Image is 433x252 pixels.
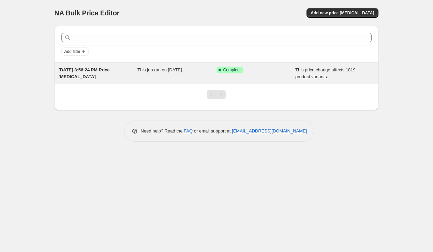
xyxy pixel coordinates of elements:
[61,47,89,56] button: Add filter
[64,49,80,54] span: Add filter
[307,8,378,18] button: Add new price [MEDICAL_DATA]
[311,10,374,16] span: Add new price [MEDICAL_DATA]
[137,67,183,72] span: This job ran on [DATE].
[223,67,241,73] span: Complete
[207,90,226,99] nav: Pagination
[193,128,232,134] span: or email support at
[55,9,120,17] span: NA Bulk Price Editor
[232,128,307,134] a: [EMAIL_ADDRESS][DOMAIN_NAME]
[295,67,356,79] span: This price change affects 1819 product variants.
[141,128,184,134] span: Need help? Read the
[59,67,110,79] span: [DATE] 3:56:24 PM Price [MEDICAL_DATA]
[184,128,193,134] a: FAQ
